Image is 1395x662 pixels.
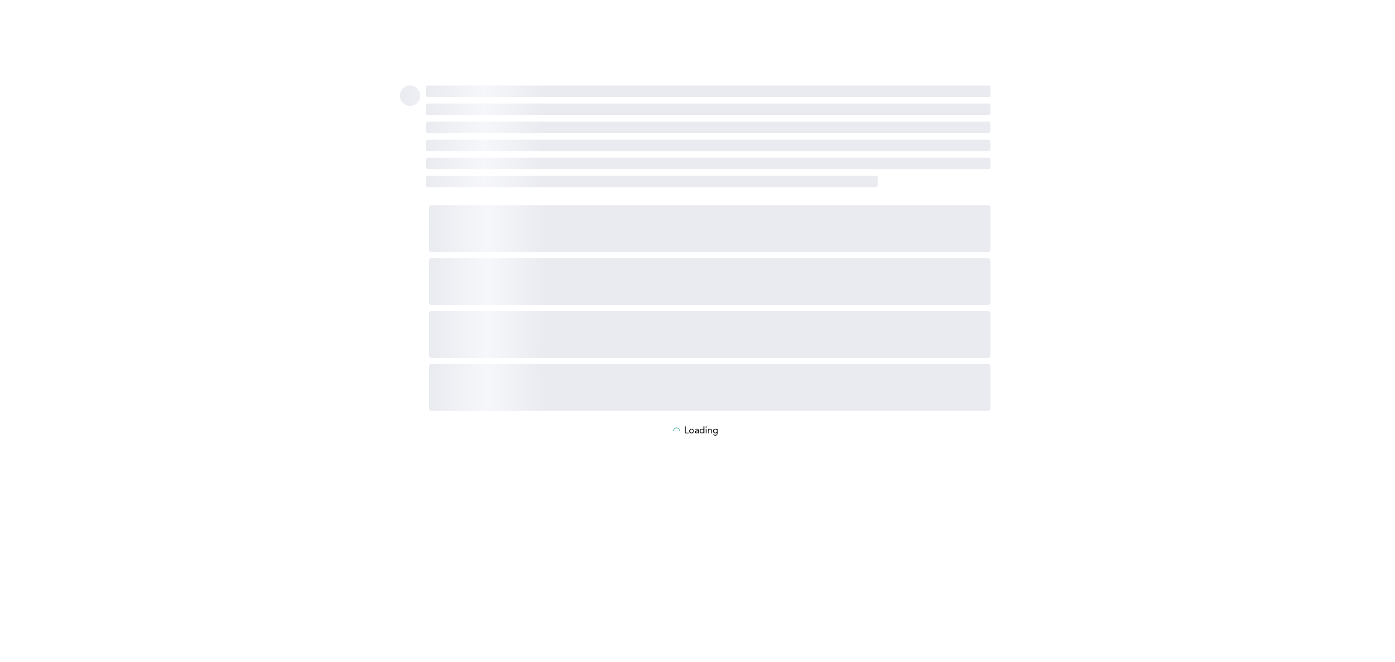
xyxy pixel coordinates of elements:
span: ‌ [426,122,990,133]
span: ‌ [429,258,990,305]
span: ‌ [429,205,990,252]
span: ‌ [426,176,878,187]
span: ‌ [426,86,990,97]
span: ‌ [429,311,990,358]
span: ‌ [426,104,990,115]
span: ‌ [426,140,990,151]
p: Loading [684,426,718,436]
span: ‌ [400,86,420,106]
span: ‌ [429,364,990,411]
span: ‌ [426,158,990,169]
